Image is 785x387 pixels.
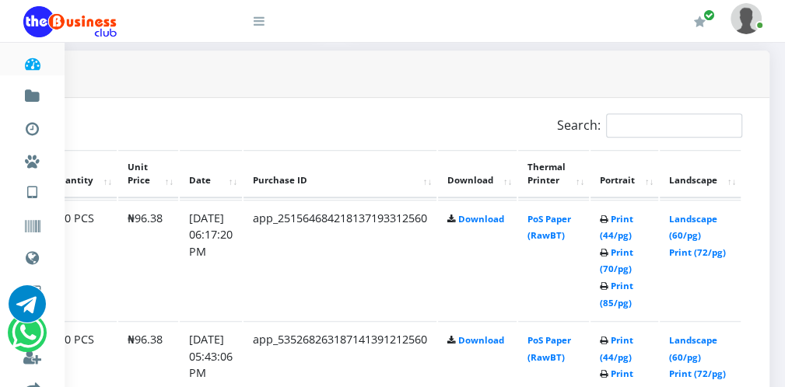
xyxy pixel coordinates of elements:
[43,150,117,198] th: Quantity: activate to sort column ascending
[557,113,742,138] label: Search:
[118,150,178,198] th: Unit Price: activate to sort column ascending
[606,113,742,138] input: Search:
[694,16,706,28] i: Renew/Upgrade Subscription
[23,75,41,112] a: Fund wallet
[669,246,726,258] a: Print (72/pg)
[23,42,41,79] a: Dashboard
[23,236,41,275] a: Data
[458,213,504,225] a: Download
[180,200,242,320] td: [DATE] 06:17:20 PM
[731,3,762,33] img: User
[660,150,741,198] th: Landscape: activate to sort column ascending
[669,334,717,363] a: Landscape (60/pg)
[9,297,46,322] a: Chat for support
[600,280,633,309] a: Print (85/pg)
[458,334,504,346] a: Download
[600,213,633,242] a: Print (44/pg)
[59,171,189,197] a: Nigerian VTU
[23,270,41,308] a: Cable TV, Electricity
[12,326,44,351] a: Chat for support
[600,334,633,363] a: Print (44/pg)
[527,213,571,242] a: PoS Paper (RawBT)
[518,150,589,198] th: Thermal Printer: activate to sort column ascending
[118,200,178,320] td: ₦96.38
[703,9,715,21] span: Renew/Upgrade Subscription
[669,368,726,379] a: Print (72/pg)
[244,150,436,198] th: Purchase ID: activate to sort column ascending
[669,213,717,242] a: Landscape (60/pg)
[244,200,436,320] td: app_251564684218137193312560
[23,205,41,242] a: Vouchers
[438,150,517,198] th: Download: activate to sort column ascending
[23,140,41,177] a: Miscellaneous Payments
[43,200,117,320] td: 200 PCS
[23,107,41,145] a: Transactions
[23,336,41,373] a: Register a Referral
[23,171,41,210] a: VTU
[59,193,189,220] a: International VTU
[23,6,117,37] img: Logo
[600,246,633,275] a: Print (70/pg)
[527,334,571,363] a: PoS Paper (RawBT)
[180,150,242,198] th: Date: activate to sort column ascending
[591,150,658,198] th: Portrait: activate to sort column ascending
